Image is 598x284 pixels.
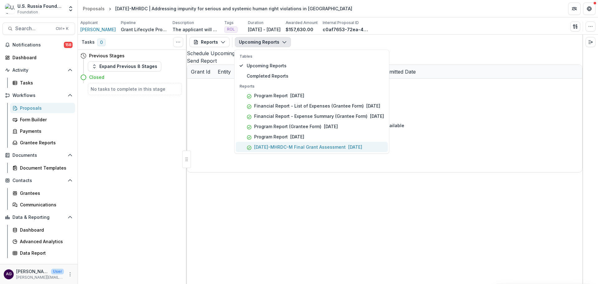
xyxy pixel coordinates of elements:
[10,163,75,173] a: Document Templates
[2,65,75,75] button: Open Activity
[348,144,362,150] span: [DATE]
[10,78,75,88] a: Tasks
[80,20,98,26] p: Applicant
[12,178,65,183] span: Contacts
[51,269,64,274] p: User
[254,133,288,140] p: Program Report
[97,39,106,46] span: 0
[5,4,15,14] img: U.S. Russia Foundation
[10,114,75,125] a: Form Builder
[66,2,75,15] button: Open entity switcher
[187,50,582,57] h2: Schedule Upcoming Reports
[240,54,384,59] p: Tables
[290,93,304,98] span: [DATE]
[6,272,12,276] div: Alan Griffin
[370,113,384,119] span: [DATE]
[224,20,234,26] p: Tags
[323,26,369,33] p: c0af7653-72ea-4e5a-927e-86cc2688ad93
[583,2,596,15] button: Get Help
[83,5,105,12] div: Proposals
[247,62,384,69] span: Upcoming Reports
[2,176,75,185] button: Open Contacts
[254,113,368,119] p: Financial Report - Expense Summary (Grantee Form)
[16,275,64,280] p: [PERSON_NAME][EMAIL_ADDRESS][PERSON_NAME][DOMAIN_NAME]
[290,134,304,139] span: [DATE]
[20,116,70,123] div: Form Builder
[2,52,75,63] a: Dashboard
[187,65,214,78] div: Grant Id
[366,103,380,108] span: [DATE]
[17,9,38,15] span: Foundation
[55,25,70,32] div: Ctrl + K
[20,227,70,233] div: Dashboard
[20,250,70,256] div: Data Report
[66,271,74,278] button: More
[10,103,75,113] a: Proposals
[115,5,352,12] div: [DATE]-MHRDC | Addressing impunity for serious and systemic human right violations in [GEOGRAPHIC...
[254,92,288,99] p: Program Report
[20,139,70,146] div: Grantee Reports
[12,42,64,48] span: Notifications
[254,103,364,109] p: Financial Report - List of Expenses (Grantee Form)
[254,123,321,130] p: Program Report (Grantee Form)
[10,248,75,258] a: Data Report
[235,37,291,47] button: Upcoming Reports
[20,165,70,171] div: Document Templates
[286,20,318,26] p: Awarded Amount
[568,2,581,15] button: Partners
[248,26,281,33] p: [DATE] - [DATE]
[248,20,263,26] p: Duration
[12,93,65,98] span: Workflows
[2,40,75,50] button: Notifications158
[20,128,70,134] div: Payments
[121,26,168,33] p: Grant Lifecycle Process
[121,20,136,26] p: Pipeline
[82,40,95,45] h3: Tasks
[20,238,70,245] div: Advanced Analytics
[15,26,52,31] span: Search...
[89,52,125,59] h4: Previous Stages
[16,268,49,275] p: [PERSON_NAME]
[10,200,75,210] a: Communications
[247,73,384,79] span: Completed Reports
[214,68,235,75] div: Entity
[324,124,338,129] span: [DATE]
[12,215,65,220] span: Data & Reporting
[173,37,183,47] button: Toggle View Cancelled Tasks
[17,3,64,9] div: U.S. Russia Foundation
[214,65,235,78] div: Entity
[80,4,355,13] nav: breadcrumb
[10,225,75,235] a: Dashboard
[10,137,75,148] a: Grantee Reports
[64,42,73,48] span: 158
[187,57,217,65] button: Send Report
[2,150,75,160] button: Open Documents
[10,126,75,136] a: Payments
[88,61,161,71] button: Expand Previous 8 Stages
[89,74,104,80] h4: Closed
[20,79,70,86] div: Tasks
[189,37,230,47] button: Reports
[12,54,70,61] div: Dashboard
[91,86,179,92] h5: No tasks to complete in this stage
[10,188,75,198] a: Grantees
[10,236,75,247] a: Advanced Analytics
[20,201,70,208] div: Communications
[2,22,75,35] button: Search...
[12,68,65,73] span: Activity
[20,105,70,111] div: Proposals
[586,37,596,47] button: Expand right
[80,26,116,33] a: [PERSON_NAME]
[187,68,214,75] div: Grant Id
[20,190,70,196] div: Grantees
[323,20,359,26] p: Internal Proposal ID
[254,144,346,150] p: [DATE]-MHRDC-M Final Grant Assessment
[286,26,313,33] p: $157,630.00
[173,26,219,33] p: The applicant will analyze the evidence collected through national litigation to document pattern...
[80,4,107,13] a: Proposals
[2,90,75,100] button: Open Workflows
[173,20,194,26] p: Description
